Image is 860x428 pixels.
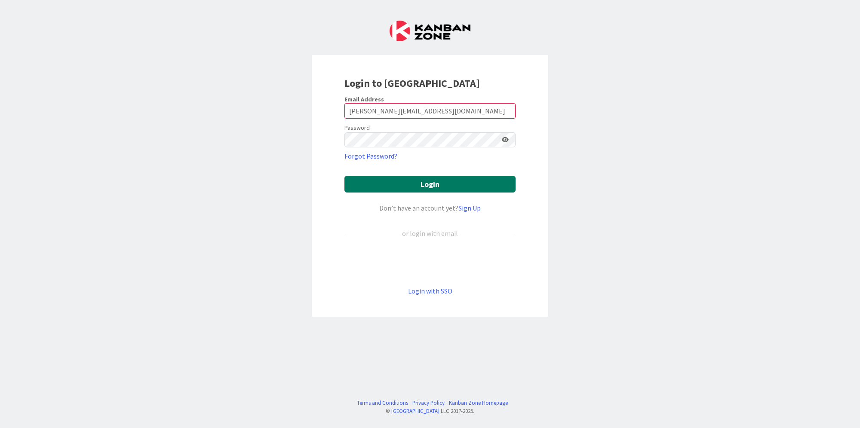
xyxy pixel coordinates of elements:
[344,151,397,161] a: Forgot Password?
[344,76,480,90] b: Login to [GEOGRAPHIC_DATA]
[344,203,516,213] div: Don’t have an account yet?
[412,399,445,407] a: Privacy Policy
[449,399,508,407] a: Kanban Zone Homepage
[344,123,370,132] label: Password
[357,399,408,407] a: Terms and Conditions
[408,287,452,295] a: Login with SSO
[400,228,460,238] div: or login with email
[391,407,439,414] a: [GEOGRAPHIC_DATA]
[458,204,481,212] a: Sign Up
[344,95,384,103] label: Email Address
[344,176,516,193] button: Login
[353,407,508,415] div: © LLC 2017- 2025 .
[340,253,520,272] iframe: Sign in with Google Button
[390,21,470,41] img: Kanban Zone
